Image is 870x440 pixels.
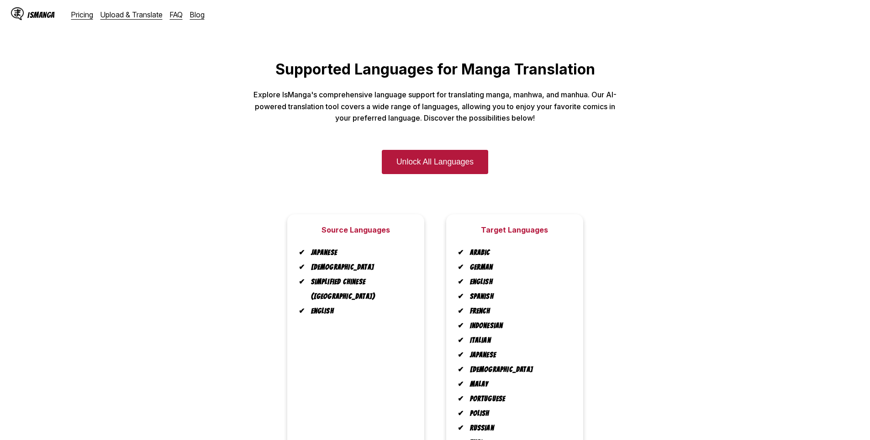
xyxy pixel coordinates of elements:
li: Polish [464,406,572,421]
li: Malay [464,377,572,392]
li: Arabic [464,245,572,260]
li: German [464,260,572,275]
a: Pricing [71,10,93,19]
li: Russian [464,421,572,435]
img: IsManga Logo [11,7,24,20]
li: Japanese [306,245,413,260]
li: Portuguese [464,392,572,406]
li: English [464,275,572,289]
li: Japanese [464,348,572,362]
a: Upload & Translate [100,10,163,19]
li: Simplified Chinese ([GEOGRAPHIC_DATA]) [306,275,413,304]
li: [DEMOGRAPHIC_DATA] [306,260,413,275]
h1: Supported Languages for Manga Translation [7,60,863,78]
a: Blog [190,10,205,19]
li: Italian [464,333,572,348]
a: Unlock All Languages [382,150,488,174]
div: IsManga [27,11,55,19]
li: Spanish [464,289,572,304]
a: IsManga LogoIsManga [11,7,71,22]
a: FAQ [170,10,183,19]
li: French [464,304,572,318]
p: Explore IsManga's comprehensive language support for translating manga, manhwa, and manhua. Our A... [253,89,618,124]
h2: Target Languages [481,225,548,234]
li: Indonesian [464,318,572,333]
li: [DEMOGRAPHIC_DATA] [464,362,572,377]
h2: Source Languages [322,225,390,234]
li: English [306,304,413,318]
